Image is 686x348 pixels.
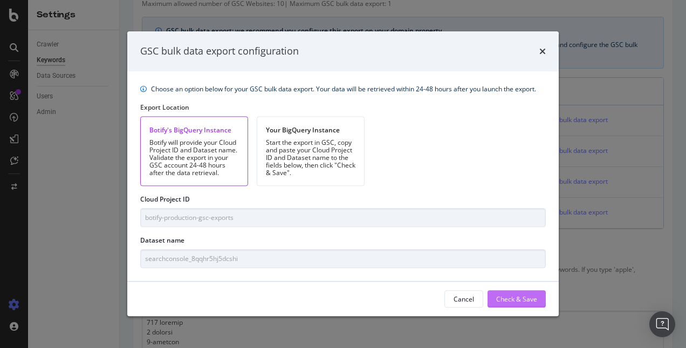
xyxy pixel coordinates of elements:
[649,311,675,337] div: Open Intercom Messenger
[140,236,184,245] label: Dataset name
[127,31,559,316] div: modal
[539,44,546,58] div: times
[140,208,546,227] input: Type here
[140,250,546,269] input: Type here
[140,195,190,204] label: Cloud Project ID
[488,291,546,308] button: Check & Save
[149,139,239,177] div: Botify will provide your Cloud Project ID and Dataset name. Validate the export in your GSC accou...
[266,139,355,177] div: Start the export in GSC, copy and paste your Cloud Project ID and Dataset name to the fields belo...
[149,125,239,135] div: Botify's BigQuery Instance
[454,295,474,304] div: Cancel
[266,125,355,135] div: Your BigQuery Instance
[444,291,483,308] button: Cancel
[140,84,546,94] div: info banner
[496,295,537,304] div: Check & Save
[151,84,536,94] div: Choose an option below for your GSC bulk data export. Your data will be retrieved within 24-48 ho...
[140,44,299,58] div: GSC bulk data export configuration
[140,103,546,112] div: Export Location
